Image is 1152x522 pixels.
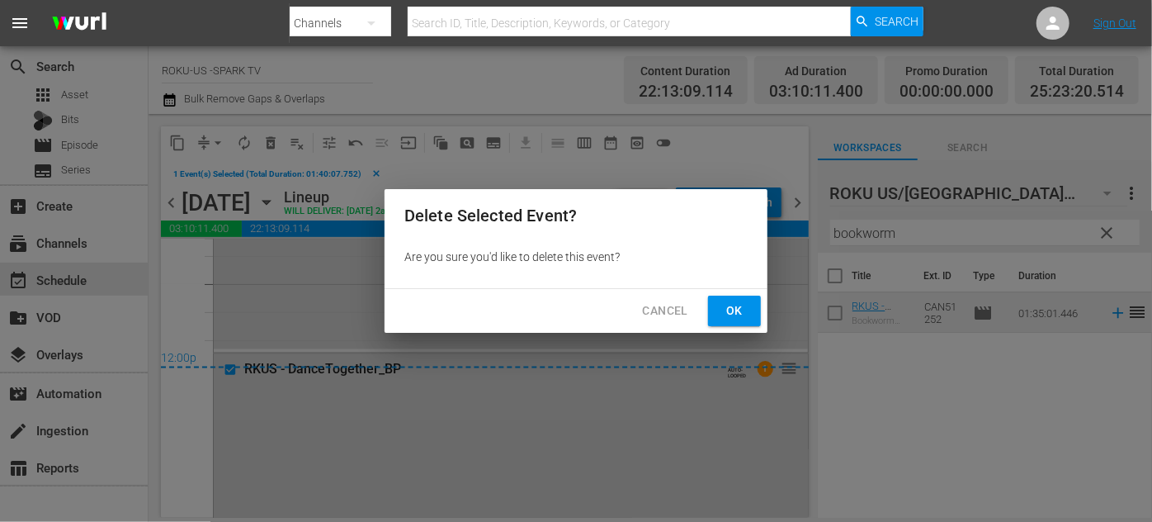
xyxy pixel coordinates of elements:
span: Ok [721,301,748,321]
div: Are you sure you'd like to delete this event? [385,242,767,272]
a: Sign Out [1093,17,1136,30]
button: Ok [708,296,761,326]
img: ans4CAIJ8jUAAAAAAAAAAAAAAAAAAAAAAAAgQb4GAAAAAAAAAAAAAAAAAAAAAAAAJMjXAAAAAAAAAAAAAAAAAAAAAAAAgAT5G... [40,4,119,43]
h2: Delete Selected Event? [404,202,748,229]
span: menu [10,13,30,33]
button: Cancel [630,296,701,326]
span: Search [875,7,918,36]
span: Cancel [643,301,688,321]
